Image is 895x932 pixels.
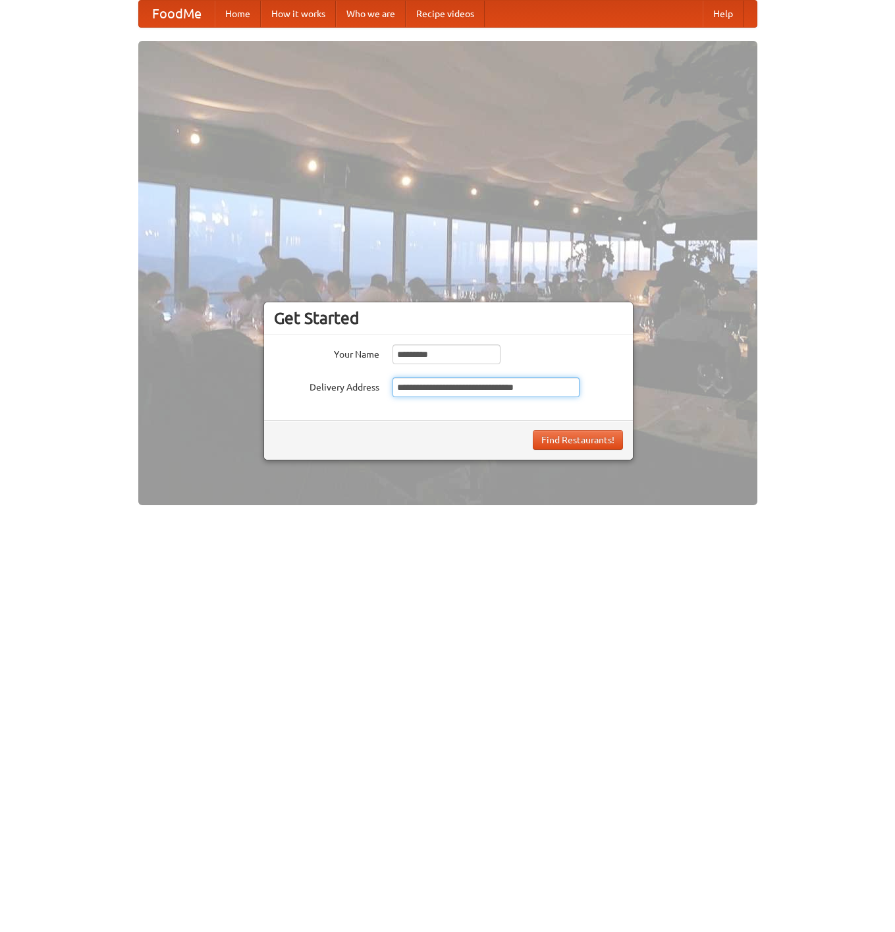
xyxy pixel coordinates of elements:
a: How it works [261,1,336,27]
h3: Get Started [274,308,623,328]
a: Help [703,1,744,27]
a: FoodMe [139,1,215,27]
a: Who we are [336,1,406,27]
label: Delivery Address [274,377,379,394]
label: Your Name [274,344,379,361]
a: Home [215,1,261,27]
a: Recipe videos [406,1,485,27]
button: Find Restaurants! [533,430,623,450]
